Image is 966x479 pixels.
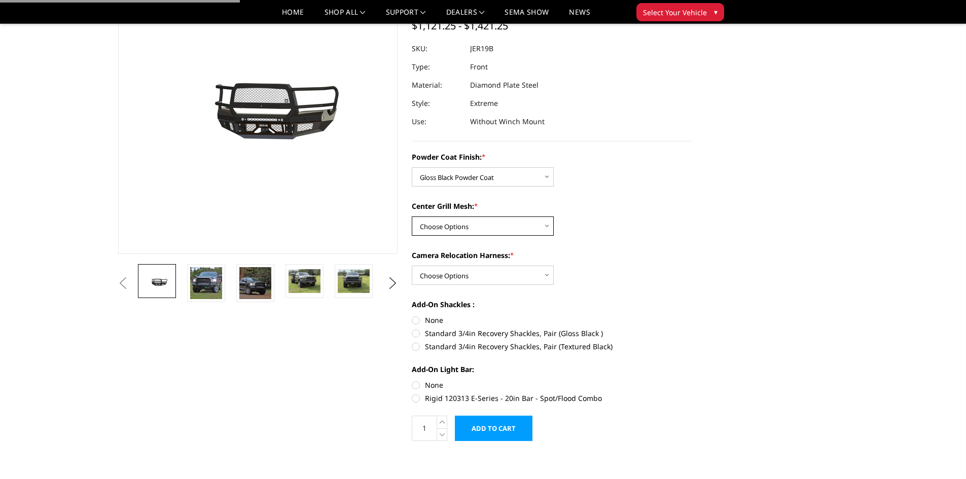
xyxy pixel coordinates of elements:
[569,9,590,23] a: News
[412,94,462,113] dt: Style:
[412,201,692,211] label: Center Grill Mesh:
[325,9,366,23] a: shop all
[470,40,493,58] dd: JER19B
[412,76,462,94] dt: Material:
[412,315,692,325] label: None
[412,113,462,131] dt: Use:
[915,430,966,479] iframe: Chat Widget
[385,276,400,291] button: Next
[714,7,718,17] span: ▾
[412,328,692,339] label: Standard 3/4in Recovery Shackles, Pair (Gloss Black )
[636,3,724,21] button: Select Your Vehicle
[412,299,692,310] label: Add-On Shackles :
[412,380,692,390] label: None
[412,364,692,375] label: Add-On Light Bar:
[190,267,222,299] img: 2019-2026 Ram 2500-3500 - FT Series - Extreme Front Bumper
[116,276,131,291] button: Previous
[505,9,549,23] a: SEMA Show
[412,152,692,162] label: Powder Coat Finish:
[289,269,320,293] img: 2019-2026 Ram 2500-3500 - FT Series - Extreme Front Bumper
[470,76,539,94] dd: Diamond Plate Steel
[643,7,707,18] span: Select Your Vehicle
[412,40,462,58] dt: SKU:
[412,19,508,32] span: $1,121.25 - $1,421.25
[386,9,426,23] a: Support
[141,274,173,288] img: 2019-2026 Ram 2500-3500 - FT Series - Extreme Front Bumper
[412,341,692,352] label: Standard 3/4in Recovery Shackles, Pair (Textured Black)
[455,416,532,441] input: Add to Cart
[412,393,692,403] label: Rigid 120313 E-Series - 20in Bar - Spot/Flood Combo
[412,58,462,76] dt: Type:
[470,58,488,76] dd: Front
[239,267,271,299] img: 2019-2026 Ram 2500-3500 - FT Series - Extreme Front Bumper
[412,250,692,261] label: Camera Relocation Harness:
[446,9,485,23] a: Dealers
[282,9,304,23] a: Home
[470,113,545,131] dd: Without Winch Mount
[470,94,498,113] dd: Extreme
[338,269,370,293] img: 2019-2026 Ram 2500-3500 - FT Series - Extreme Front Bumper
